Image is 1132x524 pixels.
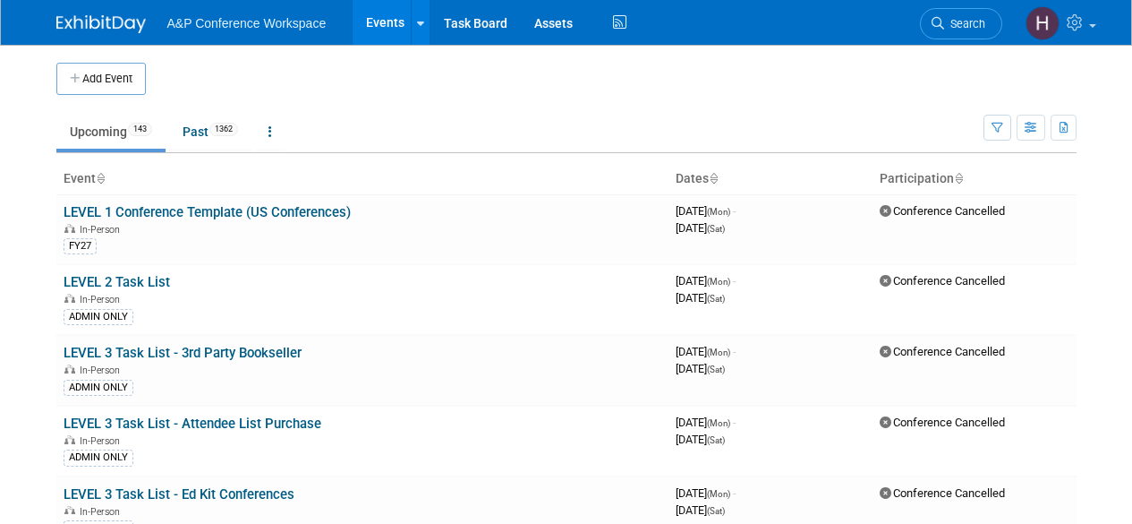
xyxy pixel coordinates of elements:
span: In-Person [80,506,125,518]
div: ADMIN ONLY [64,309,133,325]
span: (Sat) [707,365,725,374]
span: Conference Cancelled [880,204,1005,218]
a: Sort by Start Date [709,171,718,185]
span: (Sat) [707,435,725,445]
span: Search [944,17,985,30]
a: LEVEL 3 Task List - Attendee List Purchase [64,416,321,432]
div: ADMIN ONLY [64,450,133,466]
span: Conference Cancelled [880,486,1005,500]
span: In-Person [80,294,125,305]
span: (Mon) [707,489,730,499]
span: [DATE] [676,274,736,288]
span: A&P Conference Workspace [167,16,327,30]
span: (Mon) [707,348,730,357]
span: [DATE] [676,416,736,429]
img: In-Person Event [64,294,75,303]
span: In-Person [80,224,125,236]
a: Sort by Event Name [96,171,105,185]
th: Participation [872,164,1077,194]
span: (Sat) [707,294,725,304]
img: ExhibitDay [56,15,146,33]
img: In-Person Event [64,224,75,233]
span: [DATE] [676,433,725,446]
a: Past1362 [169,115,251,149]
a: LEVEL 2 Task List [64,274,170,290]
span: 143 [128,123,152,136]
span: (Sat) [707,224,725,234]
span: In-Person [80,435,125,447]
span: 1362 [209,123,238,136]
span: Conference Cancelled [880,345,1005,358]
span: Conference Cancelled [880,274,1005,288]
span: - [733,486,736,500]
img: In-Person Event [64,435,75,444]
span: In-Person [80,365,125,376]
img: Hannah Siegel [1026,6,1060,40]
span: - [733,274,736,288]
span: (Mon) [707,418,730,428]
span: (Sat) [707,506,725,516]
div: FY27 [64,238,97,254]
span: Conference Cancelled [880,416,1005,429]
span: [DATE] [676,345,736,358]
a: LEVEL 1 Conference Template (US Conferences) [64,204,351,220]
a: Upcoming143 [56,115,166,149]
a: LEVEL 3 Task List - 3rd Party Bookseller [64,345,302,361]
img: In-Person Event [64,365,75,374]
span: [DATE] [676,486,736,500]
span: [DATE] [676,204,736,218]
span: [DATE] [676,221,725,235]
span: (Mon) [707,277,730,287]
span: - [733,204,736,218]
span: - [733,345,736,358]
button: Add Event [56,63,146,95]
img: In-Person Event [64,506,75,515]
th: Event [56,164,668,194]
a: Search [920,8,1002,39]
span: [DATE] [676,362,725,375]
span: (Mon) [707,207,730,217]
a: Sort by Participation Type [954,171,963,185]
span: [DATE] [676,503,725,517]
th: Dates [668,164,872,194]
a: LEVEL 3 Task List - Ed Kit Conferences [64,486,294,503]
span: - [733,416,736,429]
span: [DATE] [676,291,725,305]
div: ADMIN ONLY [64,380,133,396]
